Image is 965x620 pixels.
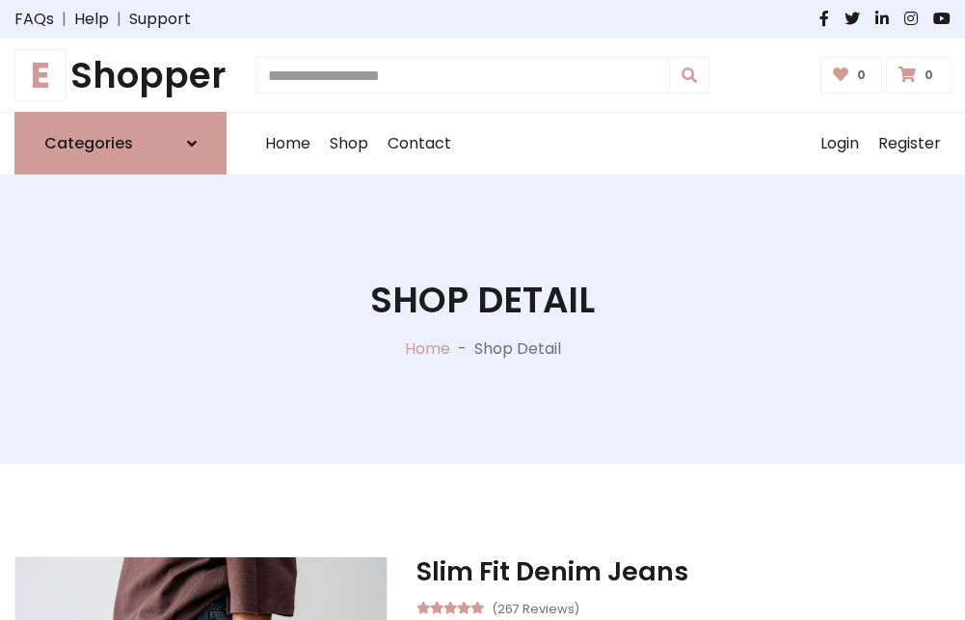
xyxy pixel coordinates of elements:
[14,54,227,96] a: EShopper
[109,8,129,31] span: |
[820,57,883,94] a: 0
[886,57,951,94] a: 0
[54,8,74,31] span: |
[378,113,461,175] a: Contact
[370,279,595,321] h1: Shop Detail
[811,113,869,175] a: Login
[852,67,871,84] span: 0
[14,112,227,175] a: Categories
[14,8,54,31] a: FAQs
[416,556,951,587] h3: Slim Fit Denim Jeans
[869,113,951,175] a: Register
[450,337,474,361] p: -
[474,337,561,361] p: Shop Detail
[255,113,320,175] a: Home
[492,596,579,619] small: (267 Reviews)
[14,54,227,96] h1: Shopper
[44,134,133,152] h6: Categories
[74,8,109,31] a: Help
[14,49,67,101] span: E
[920,67,938,84] span: 0
[405,337,450,360] a: Home
[129,8,191,31] a: Support
[320,113,378,175] a: Shop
